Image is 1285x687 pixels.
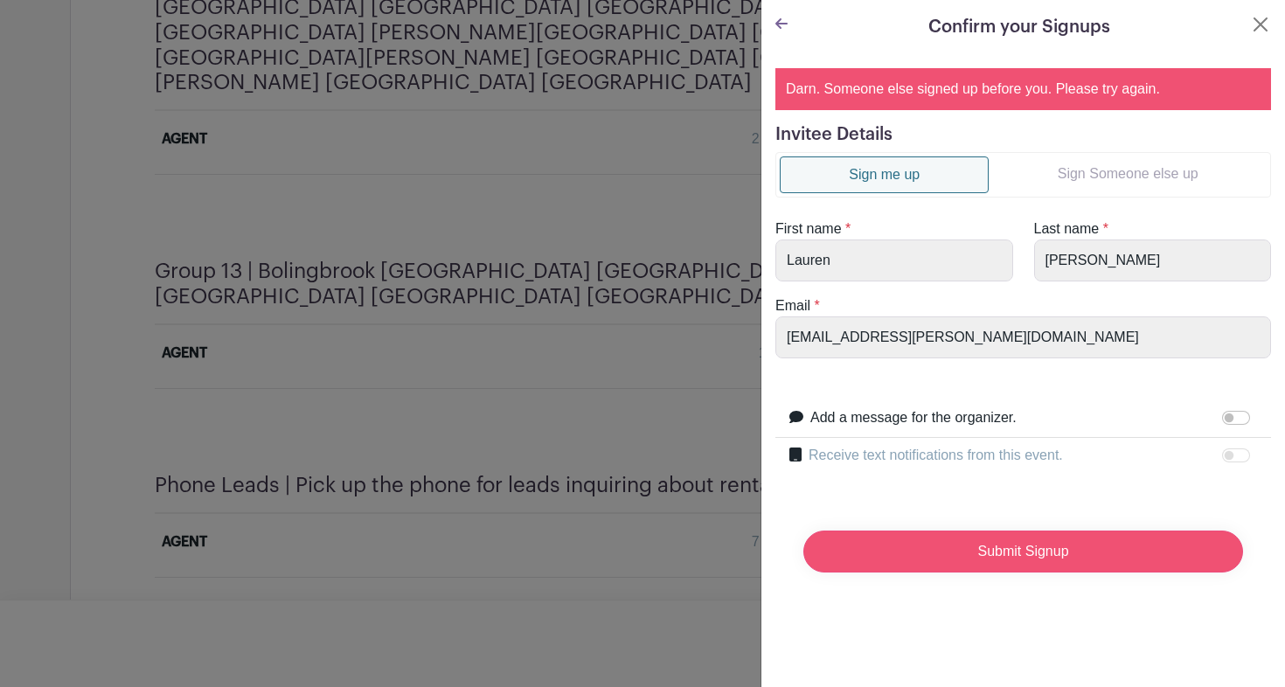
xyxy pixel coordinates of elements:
[1034,219,1100,239] label: Last name
[775,124,1271,145] h5: Invitee Details
[1250,14,1271,35] button: Close
[803,531,1243,572] input: Submit Signup
[775,295,810,316] label: Email
[989,156,1267,191] a: Sign Someone else up
[928,14,1110,40] h5: Confirm your Signups
[780,156,989,193] a: Sign me up
[775,219,842,239] label: First name
[775,68,1271,110] div: Darn. Someone else signed up before you. Please try again.
[809,445,1063,466] label: Receive text notifications from this event.
[810,407,1017,428] label: Add a message for the organizer.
